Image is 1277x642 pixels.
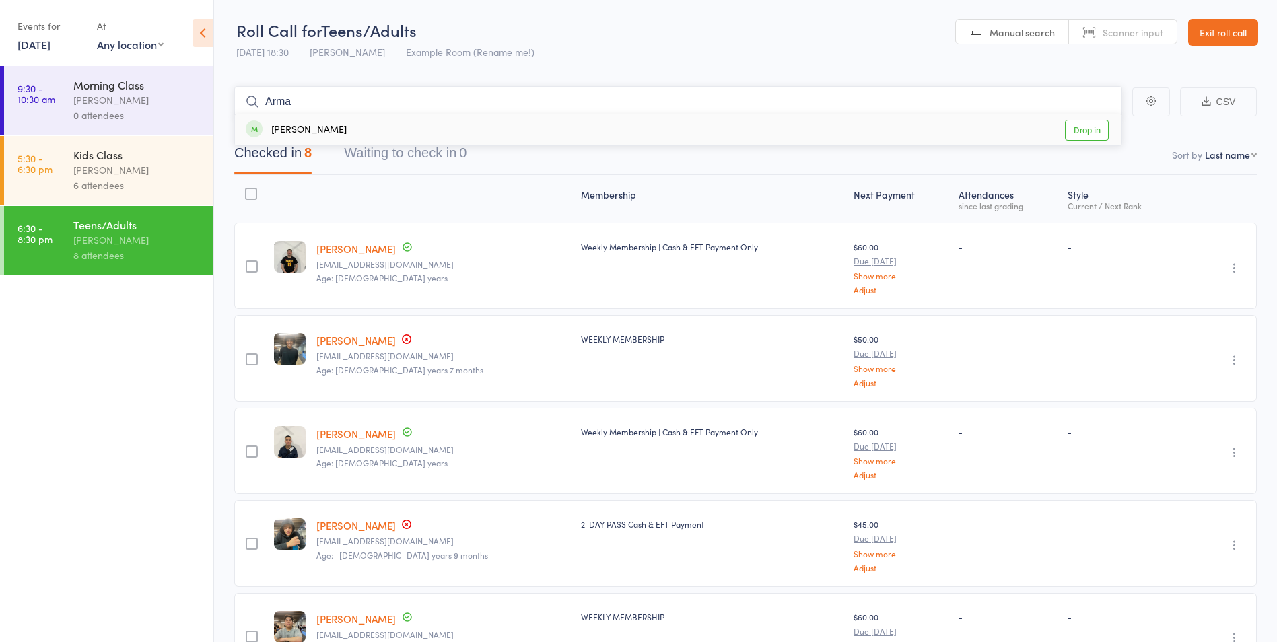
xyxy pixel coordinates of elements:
[581,518,843,530] div: 2-DAY PASS Cash & EFT Payment
[274,426,306,458] img: image1749117639.png
[1180,87,1257,116] button: CSV
[1065,120,1109,141] a: Drop in
[854,378,947,387] a: Adjust
[316,536,570,546] small: jaydenful450@hotmail.com
[236,45,289,59] span: [DATE] 18:30
[73,77,202,92] div: Morning Class
[316,427,396,441] a: [PERSON_NAME]
[1172,148,1202,162] label: Sort by
[959,241,1058,252] div: -
[959,201,1058,210] div: since last grading
[1205,148,1250,162] div: Last name
[234,86,1122,117] input: Search by name
[73,147,202,162] div: Kids Class
[73,92,202,108] div: [PERSON_NAME]
[959,333,1058,345] div: -
[316,630,570,639] small: Huynhkevin30@gmail.com
[73,232,202,248] div: [PERSON_NAME]
[854,349,947,358] small: Due [DATE]
[959,611,1058,622] div: -
[854,627,947,636] small: Due [DATE]
[581,426,843,437] div: Weekly Membership | Cash & EFT Payment Only
[1068,201,1180,210] div: Current / Next Rank
[854,364,947,373] a: Show more
[459,145,467,160] div: 0
[953,181,1063,217] div: Atten­dances
[854,470,947,479] a: Adjust
[854,563,947,572] a: Adjust
[316,333,396,347] a: [PERSON_NAME]
[854,456,947,465] a: Show more
[18,15,83,37] div: Events for
[18,83,55,104] time: 9:30 - 10:30 am
[4,206,213,275] a: 6:30 -8:30 pmTeens/Adults[PERSON_NAME]8 attendees
[1068,611,1180,622] div: -
[274,241,306,273] img: image1749117602.png
[73,217,202,232] div: Teens/Adults
[1068,518,1180,530] div: -
[236,19,321,41] span: Roll Call for
[316,260,570,269] small: matt.cierpisz@gmail.com
[316,549,488,561] span: Age: -[DEMOGRAPHIC_DATA] years 9 months
[854,549,947,558] a: Show more
[1068,333,1180,345] div: -
[310,45,385,59] span: [PERSON_NAME]
[18,223,53,244] time: 6:30 - 8:30 pm
[854,256,947,266] small: Due [DATE]
[344,139,467,174] button: Waiting to check in0
[854,285,947,294] a: Adjust
[321,19,417,41] span: Teens/Adults
[406,45,534,59] span: Example Room (Rename me!)
[18,153,53,174] time: 5:30 - 6:30 pm
[959,426,1058,437] div: -
[1062,181,1185,217] div: Style
[97,37,164,52] div: Any location
[304,145,312,160] div: 8
[73,162,202,178] div: [PERSON_NAME]
[1068,426,1180,437] div: -
[73,178,202,193] div: 6 attendees
[854,271,947,280] a: Show more
[581,241,843,252] div: Weekly Membership | Cash & EFT Payment Only
[576,181,848,217] div: Membership
[1103,26,1163,39] span: Scanner input
[854,426,947,479] div: $60.00
[274,518,306,550] img: image1748943922.png
[854,534,947,543] small: Due [DATE]
[18,37,50,52] a: [DATE]
[854,333,947,386] div: $50.00
[316,242,396,256] a: [PERSON_NAME]
[316,364,483,376] span: Age: [DEMOGRAPHIC_DATA] years 7 months
[990,26,1055,39] span: Manual search
[4,66,213,135] a: 9:30 -10:30 amMorning Class[PERSON_NAME]0 attendees
[854,518,947,571] div: $45.00
[316,457,448,468] span: Age: [DEMOGRAPHIC_DATA] years
[1068,241,1180,252] div: -
[959,518,1058,530] div: -
[246,122,347,138] div: [PERSON_NAME]
[854,241,947,294] div: $60.00
[316,518,396,532] a: [PERSON_NAME]
[97,15,164,37] div: At
[316,445,570,454] small: donickolas@gmail.com
[73,108,202,123] div: 0 attendees
[848,181,953,217] div: Next Payment
[581,333,843,345] div: WEEKLY MEMBERSHIP
[4,136,213,205] a: 5:30 -6:30 pmKids Class[PERSON_NAME]6 attendees
[581,611,843,622] div: WEEKLY MEMBERSHIP
[316,351,570,361] small: Taireinacooper27@gmail.com
[316,272,448,283] span: Age: [DEMOGRAPHIC_DATA] years
[1188,19,1258,46] a: Exit roll call
[234,139,312,174] button: Checked in8
[73,248,202,263] div: 8 attendees
[854,441,947,451] small: Due [DATE]
[274,333,306,365] img: image1751269074.png
[316,612,396,626] a: [PERSON_NAME]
